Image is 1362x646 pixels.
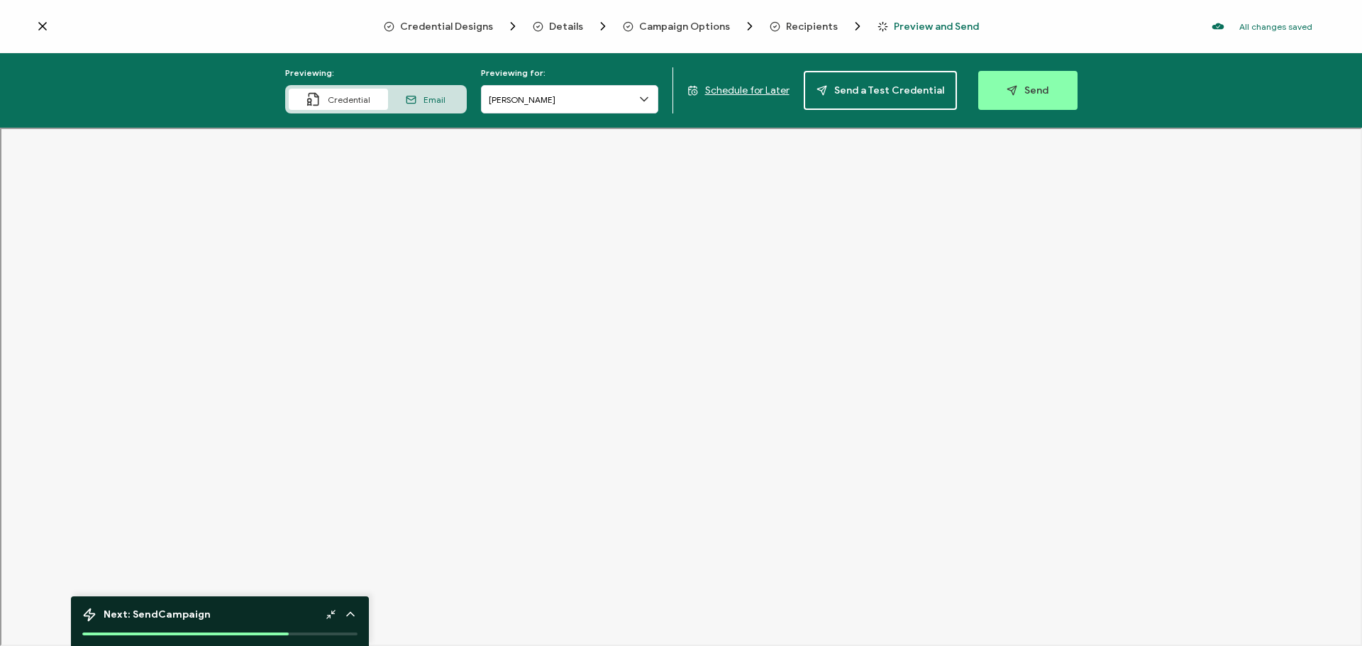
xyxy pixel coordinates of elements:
[400,21,493,32] span: Credential Designs
[328,94,370,105] span: Credential
[158,608,211,620] b: Campaign
[533,19,610,33] span: Details
[481,85,658,113] input: Search recipient
[1291,578,1362,646] div: Chat Widget
[1291,578,1362,646] iframe: To enrich screen reader interactions, please activate Accessibility in Grammarly extension settings
[770,19,865,33] span: Recipients
[705,84,790,96] span: Schedule for Later
[481,67,546,78] span: Previewing for:
[804,71,957,110] button: Send a Test Credential
[978,71,1078,110] button: Send
[786,21,838,32] span: Recipients
[384,19,520,33] span: Credential Designs
[104,608,211,620] span: Next: Send
[285,67,334,78] span: Previewing:
[639,21,730,32] span: Campaign Options
[877,21,979,32] span: Preview and Send
[423,94,445,105] span: Email
[816,85,944,96] span: Send a Test Credential
[894,21,979,32] span: Preview and Send
[623,19,757,33] span: Campaign Options
[549,21,583,32] span: Details
[1007,85,1048,96] span: Send
[1239,21,1312,32] p: All changes saved
[384,19,979,33] div: Breadcrumb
